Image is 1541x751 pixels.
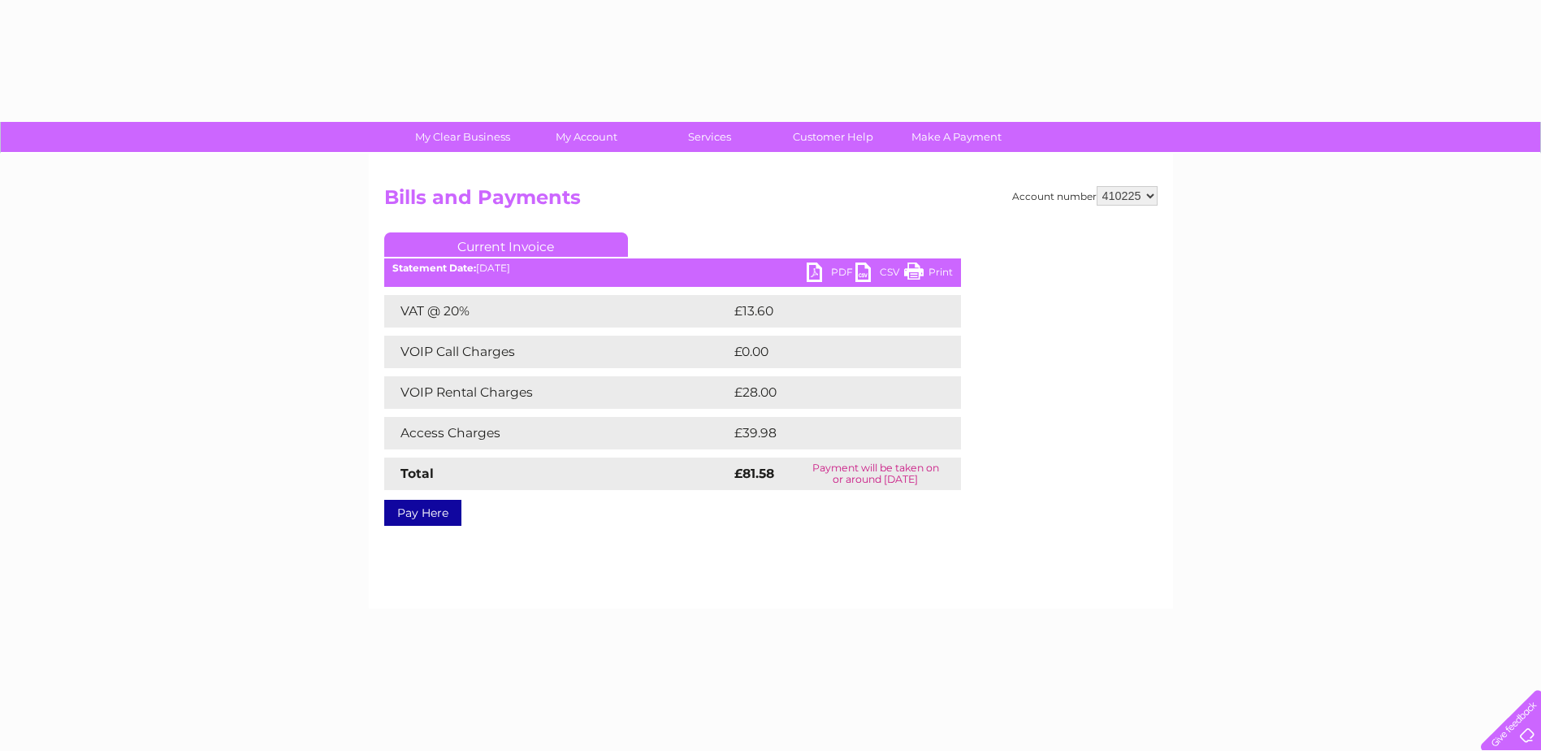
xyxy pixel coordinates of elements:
a: Customer Help [766,122,900,152]
div: Account number [1012,186,1158,206]
a: My Clear Business [396,122,530,152]
strong: £81.58 [734,466,774,481]
td: VAT @ 20% [384,295,730,328]
a: CSV [855,263,904,286]
td: VOIP Rental Charges [384,376,730,409]
a: Current Invoice [384,232,628,257]
td: Access Charges [384,417,730,449]
a: My Account [519,122,653,152]
h2: Bills and Payments [384,186,1158,217]
td: £13.60 [730,295,927,328]
td: £28.00 [730,376,929,409]
a: Print [904,263,953,286]
a: Services [643,122,777,152]
td: £39.98 [730,417,929,449]
b: Statement Date: [392,262,476,274]
a: Make A Payment [890,122,1024,152]
td: VOIP Call Charges [384,336,730,368]
a: Pay Here [384,500,461,526]
a: PDF [807,263,855,286]
div: [DATE] [384,263,961,274]
strong: Total [400,466,434,481]
td: Payment will be taken on or around [DATE] [790,458,961,490]
td: £0.00 [730,336,924,368]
